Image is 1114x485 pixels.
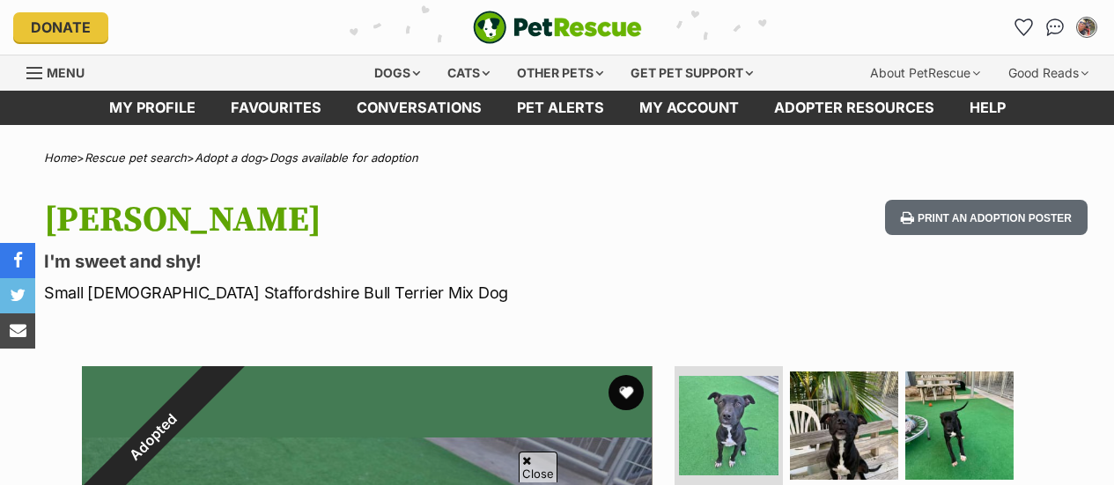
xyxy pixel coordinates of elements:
[473,11,642,44] a: PetRescue
[622,91,756,125] a: My account
[519,452,557,482] span: Close
[618,55,765,91] div: Get pet support
[756,91,952,125] a: Adopter resources
[609,375,644,410] button: favourite
[26,55,97,87] a: Menu
[195,151,262,165] a: Adopt a dog
[1046,18,1065,36] img: chat-41dd97257d64d25036548639549fe6c8038ab92f7586957e7f3b1b290dea8141.svg
[44,151,77,165] a: Home
[13,12,108,42] a: Donate
[905,371,1014,480] img: Photo of Kara
[679,376,778,475] img: Photo of Kara
[996,55,1101,91] div: Good Reads
[1041,13,1069,41] a: Conversations
[858,55,992,91] div: About PetRescue
[362,55,432,91] div: Dogs
[499,91,622,125] a: Pet alerts
[339,91,499,125] a: conversations
[1009,13,1037,41] a: Favourites
[790,371,898,480] img: Photo of Kara
[1009,13,1101,41] ul: Account quick links
[435,55,502,91] div: Cats
[44,249,681,274] p: I'm sweet and shy!
[505,55,616,91] div: Other pets
[213,91,339,125] a: Favourites
[269,151,418,165] a: Dogs available for adoption
[44,200,681,240] h1: [PERSON_NAME]
[1073,13,1101,41] button: My account
[473,11,642,44] img: logo-e224e6f780fb5917bec1dbf3a21bbac754714ae5b6737aabdf751b685950b380.svg
[1078,18,1096,36] img: Chloe Rooker profile pic
[85,151,187,165] a: Rescue pet search
[952,91,1023,125] a: Help
[885,200,1088,236] button: Print an adoption poster
[92,91,213,125] a: My profile
[47,65,85,80] span: Menu
[44,281,681,305] p: Small [DEMOGRAPHIC_DATA] Staffordshire Bull Terrier Mix Dog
